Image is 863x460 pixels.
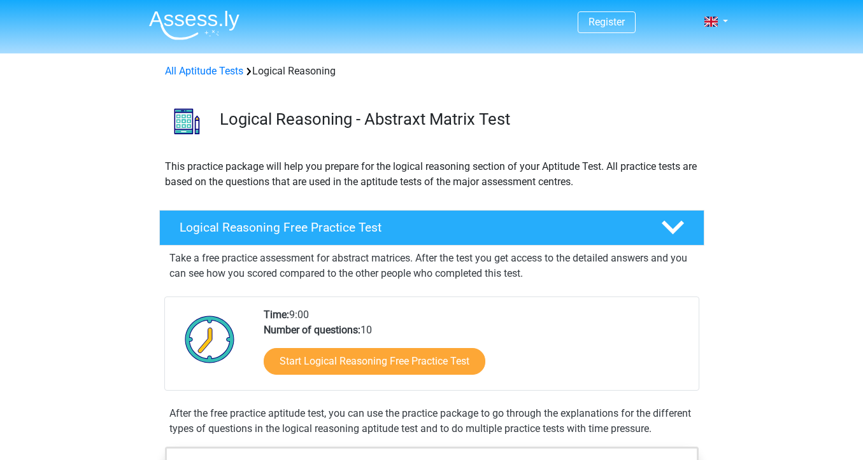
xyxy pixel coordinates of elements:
a: Register [588,16,625,28]
img: Clock [178,307,242,371]
p: Take a free practice assessment for abstract matrices. After the test you get access to the detai... [169,251,694,281]
div: Logical Reasoning [160,64,704,79]
a: Start Logical Reasoning Free Practice Test [264,348,485,375]
div: After the free practice aptitude test, you can use the practice package to go through the explana... [164,406,699,436]
a: All Aptitude Tests [165,65,243,77]
b: Time: [264,309,289,321]
p: This practice package will help you prepare for the logical reasoning section of your Aptitude Te... [165,159,699,190]
img: logical reasoning [160,94,214,148]
b: Number of questions: [264,324,360,336]
div: 9:00 10 [254,307,698,390]
img: Assessly [149,10,239,40]
h3: Logical Reasoning - Abstraxt Matrix Test [220,109,694,129]
h4: Logical Reasoning Free Practice Test [180,220,641,235]
a: Logical Reasoning Free Practice Test [154,210,710,246]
